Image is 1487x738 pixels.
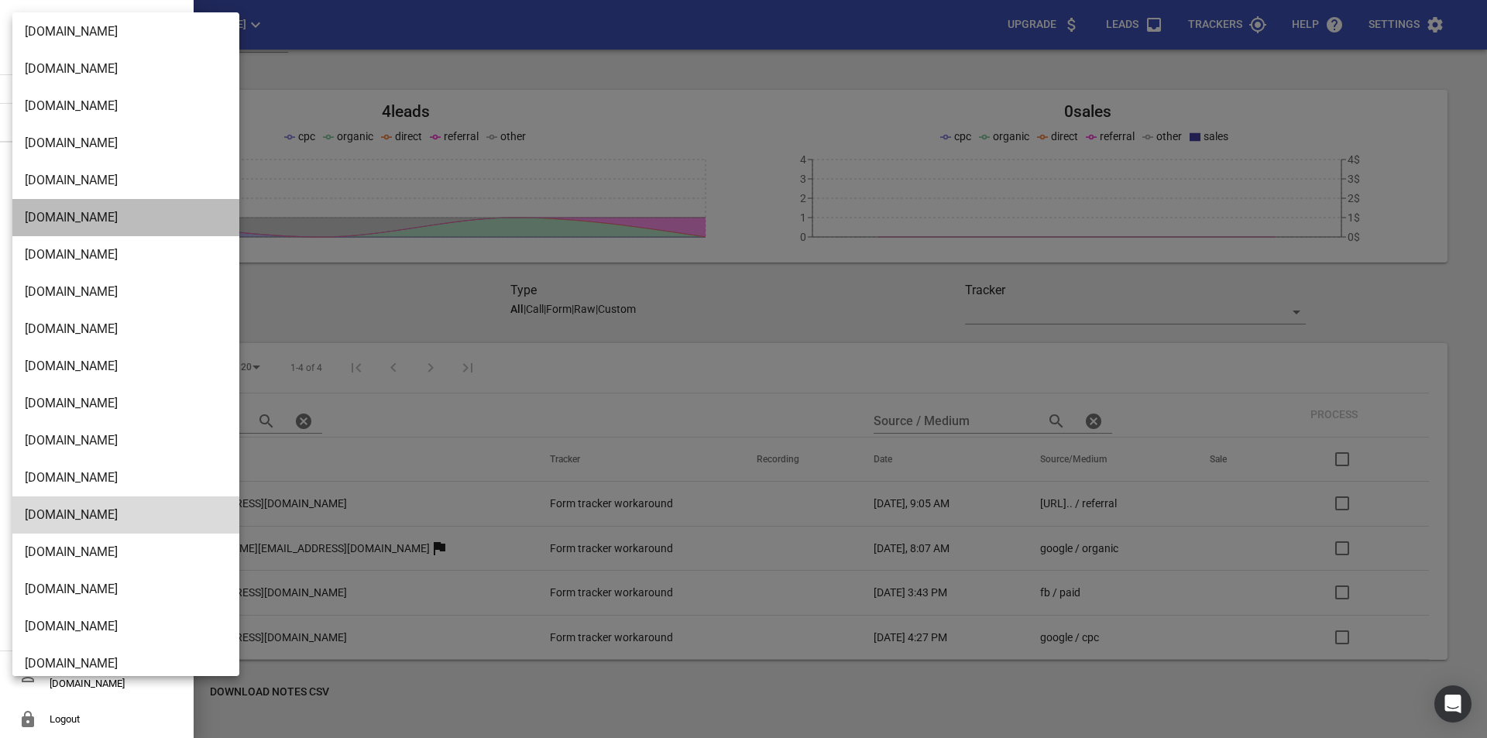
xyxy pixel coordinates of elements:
li: [DOMAIN_NAME] [12,236,251,273]
li: [DOMAIN_NAME] [12,199,251,236]
li: [DOMAIN_NAME] [12,348,251,385]
li: [DOMAIN_NAME] [12,273,251,311]
li: [DOMAIN_NAME] [12,608,251,645]
li: [DOMAIN_NAME] [12,422,251,459]
li: [DOMAIN_NAME] [12,50,251,88]
li: [DOMAIN_NAME] [12,311,251,348]
li: [DOMAIN_NAME] [12,88,251,125]
div: Open Intercom Messenger [1434,685,1472,723]
li: [DOMAIN_NAME] [12,13,251,50]
li: [DOMAIN_NAME] [12,496,251,534]
li: [DOMAIN_NAME] [12,125,251,162]
li: [DOMAIN_NAME] [12,459,251,496]
li: [DOMAIN_NAME] [12,645,251,682]
li: [DOMAIN_NAME] [12,385,251,422]
li: [DOMAIN_NAME] [12,571,251,608]
li: [DOMAIN_NAME] [12,162,251,199]
li: [DOMAIN_NAME] [12,534,251,571]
